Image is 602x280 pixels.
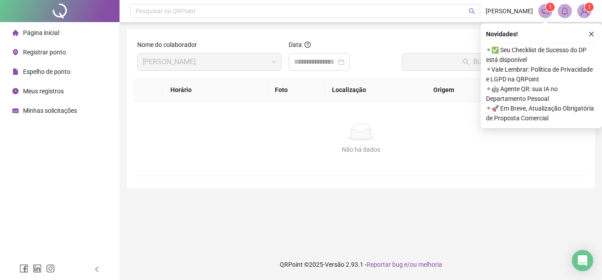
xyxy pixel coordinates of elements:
sup: Atualize o seu contato no menu Meus Dados [585,3,594,12]
span: ⚬ 🤖 Agente QR: sua IA no Departamento Pessoal [486,84,597,104]
span: facebook [19,264,28,273]
span: schedule [12,107,19,114]
th: Origem [426,78,500,102]
span: Meus registros [23,88,64,95]
span: Reportar bug e/ou melhoria [367,261,442,268]
footer: QRPoint © 2025 - 2.93.1 - [120,249,602,280]
span: ⚬ 🚀 Em Breve, Atualização Obrigatória de Proposta Comercial [486,104,597,123]
span: notification [541,7,549,15]
span: Novidades ! [486,29,518,39]
span: Registrar ponto [23,49,66,56]
span: 1 [549,4,552,10]
span: ⚬ Vale Lembrar: Política de Privacidade e LGPD na QRPoint [486,65,597,84]
span: LUCAS DOS SANTOS SALES [143,54,276,70]
span: close [588,31,594,37]
th: Horário [163,78,238,102]
span: 1 [588,4,591,10]
label: Nome do colaborador [137,40,203,50]
span: question-circle [305,42,311,48]
button: Buscar registros [402,53,584,71]
span: Espelho de ponto [23,68,70,75]
span: Página inicial [23,29,59,36]
span: Versão [325,261,344,268]
span: file [12,69,19,75]
span: environment [12,49,19,55]
span: home [12,30,19,36]
th: Localização [325,78,427,102]
sup: 1 [546,3,555,12]
span: [PERSON_NAME] [486,6,533,16]
span: clock-circle [12,88,19,94]
span: bell [561,7,569,15]
div: Open Intercom Messenger [572,250,593,271]
span: linkedin [33,264,42,273]
div: Não há dados [144,145,577,154]
img: 91060 [578,4,591,18]
span: Minhas solicitações [23,107,77,114]
span: Data [289,41,302,48]
span: instagram [46,264,55,273]
span: ⚬ ✅ Seu Checklist de Sucesso do DP está disponível [486,45,597,65]
th: Foto [268,78,325,102]
span: search [469,8,475,15]
span: left [94,266,100,272]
